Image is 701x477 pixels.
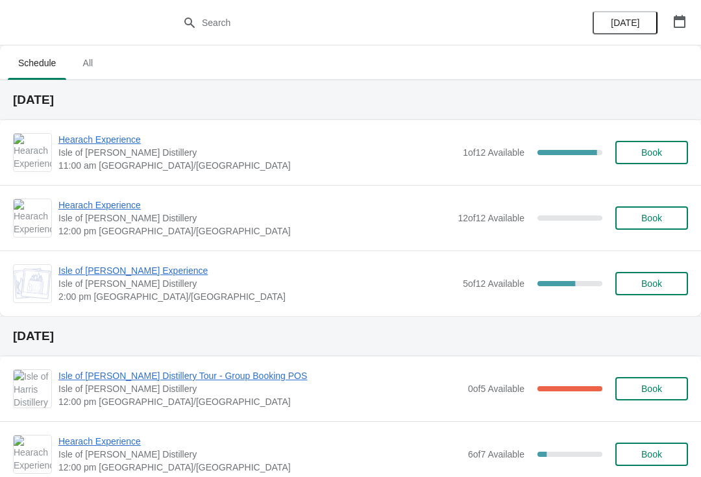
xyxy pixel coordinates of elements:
[58,225,451,238] span: 12:00 pm [GEOGRAPHIC_DATA]/[GEOGRAPHIC_DATA]
[615,443,688,466] button: Book
[641,147,662,158] span: Book
[58,448,461,461] span: Isle of [PERSON_NAME] Distillery
[615,206,688,230] button: Book
[458,213,524,223] span: 12 of 12 Available
[14,435,51,473] img: Hearach Experience | Isle of Harris Distillery | 12:00 pm Europe/London
[58,369,461,382] span: Isle of [PERSON_NAME] Distillery Tour - Group Booking POS
[58,264,456,277] span: Isle of [PERSON_NAME] Experience
[14,370,51,408] img: Isle of Harris Distillery Tour - Group Booking POS | Isle of Harris Distillery | 12:00 pm Europe/...
[58,395,461,408] span: 12:00 pm [GEOGRAPHIC_DATA]/[GEOGRAPHIC_DATA]
[468,384,524,394] span: 0 of 5 Available
[641,449,662,459] span: Book
[611,18,639,28] span: [DATE]
[58,461,461,474] span: 12:00 pm [GEOGRAPHIC_DATA]/[GEOGRAPHIC_DATA]
[58,435,461,448] span: Hearach Experience
[58,277,456,290] span: Isle of [PERSON_NAME] Distillery
[13,330,688,343] h2: [DATE]
[641,278,662,289] span: Book
[593,11,658,34] button: [DATE]
[201,11,526,34] input: Search
[71,51,104,75] span: All
[14,134,51,171] img: Hearach Experience | Isle of Harris Distillery | 11:00 am Europe/London
[58,199,451,212] span: Hearach Experience
[58,146,456,159] span: Isle of [PERSON_NAME] Distillery
[615,377,688,400] button: Book
[641,384,662,394] span: Book
[463,147,524,158] span: 1 of 12 Available
[641,213,662,223] span: Book
[58,290,456,303] span: 2:00 pm [GEOGRAPHIC_DATA]/[GEOGRAPHIC_DATA]
[463,278,524,289] span: 5 of 12 Available
[615,272,688,295] button: Book
[58,159,456,172] span: 11:00 am [GEOGRAPHIC_DATA]/[GEOGRAPHIC_DATA]
[615,141,688,164] button: Book
[468,449,524,459] span: 6 of 7 Available
[14,199,51,237] img: Hearach Experience | Isle of Harris Distillery | 12:00 pm Europe/London
[8,51,66,75] span: Schedule
[13,93,688,106] h2: [DATE]
[58,133,456,146] span: Hearach Experience
[14,268,51,299] img: Isle of Harris Gin Experience | Isle of Harris Distillery | 2:00 pm Europe/London
[58,212,451,225] span: Isle of [PERSON_NAME] Distillery
[58,382,461,395] span: Isle of [PERSON_NAME] Distillery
